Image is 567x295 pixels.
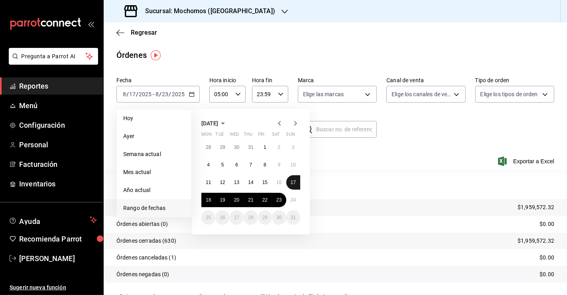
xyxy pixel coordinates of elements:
[116,49,147,61] div: Órdenes
[286,193,300,207] button: August 24, 2025
[276,215,282,220] abbr: August 30, 2025
[123,204,185,212] span: Rango de fechas
[215,193,229,207] button: August 19, 2025
[234,197,239,203] abbr: August 20, 2025
[278,145,280,150] abbr: August 2, 2025
[116,180,554,190] p: Resumen
[244,193,258,207] button: August 21, 2025
[230,193,244,207] button: August 20, 2025
[234,145,239,150] abbr: July 30, 2025
[159,91,161,97] span: /
[116,78,200,83] label: Fecha
[518,237,554,245] p: $1,959,572.32
[169,91,171,97] span: /
[230,132,239,140] abbr: Wednesday
[116,29,157,36] button: Regresar
[215,210,229,225] button: August 26, 2025
[234,215,239,220] abbr: August 27, 2025
[303,90,344,98] span: Elige las marcas
[215,140,229,154] button: July 29, 2025
[215,175,229,190] button: August 12, 2025
[116,270,169,279] p: Órdenes negadas (0)
[244,175,258,190] button: August 14, 2025
[209,78,246,83] label: Hora inicio
[151,50,161,60] button: Tooltip marker
[278,162,280,168] abbr: August 9, 2025
[258,158,272,172] button: August 8, 2025
[136,91,138,97] span: /
[123,150,185,158] span: Semana actual
[248,215,253,220] abbr: August 28, 2025
[116,220,168,228] p: Órdenes abiertas (0)
[19,178,97,189] span: Inventarios
[244,210,258,225] button: August 28, 2025
[22,52,86,61] span: Pregunta a Parrot AI
[264,145,266,150] abbr: August 1, 2025
[201,119,228,128] button: [DATE]
[122,91,126,97] input: --
[9,48,98,65] button: Pregunta a Parrot AI
[201,120,218,127] span: [DATE]
[201,132,212,140] abbr: Monday
[258,193,272,207] button: August 22, 2025
[139,6,275,16] h3: Sucursal: Mochomos ([GEOGRAPHIC_DATA])
[291,215,296,220] abbr: August 31, 2025
[262,215,268,220] abbr: August 29, 2025
[272,175,286,190] button: August 16, 2025
[500,156,554,166] button: Exportar a Excel
[162,91,169,97] input: --
[116,253,176,262] p: Órdenes canceladas (1)
[386,78,465,83] label: Canal de venta
[286,158,300,172] button: August 10, 2025
[262,180,268,185] abbr: August 15, 2025
[123,114,185,123] span: Hoy
[258,140,272,154] button: August 1, 2025
[539,253,554,262] p: $0.00
[215,132,223,140] abbr: Tuesday
[129,91,136,97] input: --
[475,78,554,83] label: Tipo de orden
[116,237,176,245] p: Órdenes cerradas (630)
[258,210,272,225] button: August 29, 2025
[244,158,258,172] button: August 7, 2025
[171,91,185,97] input: ----
[291,197,296,203] abbr: August 24, 2025
[19,234,97,244] span: Recomienda Parrot
[272,210,286,225] button: August 30, 2025
[272,132,280,140] abbr: Saturday
[272,193,286,207] button: August 23, 2025
[286,175,300,190] button: August 17, 2025
[215,158,229,172] button: August 5, 2025
[276,197,282,203] abbr: August 23, 2025
[206,215,211,220] abbr: August 25, 2025
[19,215,87,225] span: Ayuda
[19,253,97,264] span: [PERSON_NAME]
[206,145,211,150] abbr: July 28, 2025
[19,159,97,170] span: Facturación
[252,78,288,83] label: Hora fin
[220,145,225,150] abbr: July 29, 2025
[6,58,98,66] a: Pregunta a Parrot AI
[207,162,210,168] abbr: August 4, 2025
[276,180,282,185] abbr: August 16, 2025
[244,132,252,140] abbr: Thursday
[126,91,129,97] span: /
[286,140,300,154] button: August 3, 2025
[316,121,377,137] input: Buscar no. de referencia
[480,90,538,98] span: Elige los tipos de orden
[138,91,152,97] input: ----
[206,197,211,203] abbr: August 18, 2025
[153,91,154,97] span: -
[230,210,244,225] button: August 27, 2025
[19,139,97,150] span: Personal
[206,180,211,185] abbr: August 11, 2025
[230,140,244,154] button: July 30, 2025
[539,270,554,279] p: $0.00
[220,197,225,203] abbr: August 19, 2025
[539,220,554,228] p: $0.00
[248,180,253,185] abbr: August 14, 2025
[248,145,253,150] abbr: July 31, 2025
[19,100,97,111] span: Menú
[220,215,225,220] abbr: August 26, 2025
